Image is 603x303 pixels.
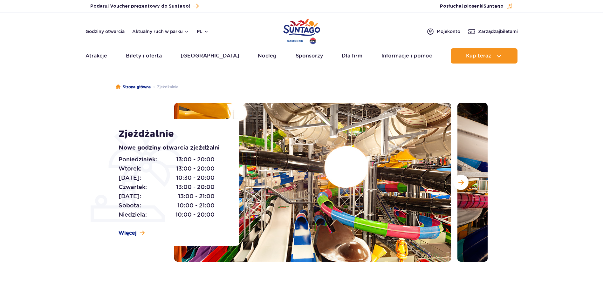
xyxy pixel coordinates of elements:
a: Podaruj Voucher prezentowy do Suntago! [90,2,199,10]
button: Kup teraz [451,48,517,64]
span: Podaruj Voucher prezentowy do Suntago! [90,3,190,10]
a: Strona główna [116,84,151,90]
span: Wtorek: [119,164,141,173]
span: [DATE]: [119,192,141,201]
span: 10:00 - 21:00 [177,201,215,210]
button: Posłuchaj piosenkiSuntago [440,3,513,10]
a: Więcej [119,230,145,237]
span: Poniedziałek: [119,155,157,164]
span: Czwartek: [119,183,147,192]
span: Sobota: [119,201,141,210]
span: 10:00 - 20:00 [175,210,215,219]
span: Suntago [483,4,504,9]
span: 13:00 - 20:00 [176,183,215,192]
span: Więcej [119,230,137,237]
h1: Zjeżdżalnie [119,128,225,140]
span: 13:00 - 20:00 [176,164,215,173]
button: Aktualny ruch w parku [132,29,189,34]
a: Godziny otwarcia [86,28,125,35]
a: [GEOGRAPHIC_DATA] [181,48,239,64]
a: Zarządzajbiletami [468,28,518,35]
a: Bilety i oferta [126,48,162,64]
span: 13:00 - 21:00 [178,192,215,201]
span: 10:30 - 20:00 [176,173,215,182]
a: Dla firm [342,48,362,64]
span: Moje konto [437,28,460,35]
button: pl [197,28,209,35]
span: Zarządzaj biletami [478,28,518,35]
a: Nocleg [258,48,277,64]
a: Sponsorzy [296,48,323,64]
button: Następny slajd [453,175,469,190]
span: Posłuchaj piosenki [440,3,504,10]
span: Niedziela: [119,210,147,219]
a: Park of Poland [283,16,320,45]
li: Zjeżdżalnie [151,84,178,90]
span: Kup teraz [466,53,491,59]
p: Nowe godziny otwarcia zjeżdżalni [119,144,225,152]
span: [DATE]: [119,173,141,182]
a: Atrakcje [86,48,107,64]
span: 13:00 - 20:00 [176,155,215,164]
a: Informacje i pomoc [381,48,432,64]
a: Mojekonto [427,28,460,35]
